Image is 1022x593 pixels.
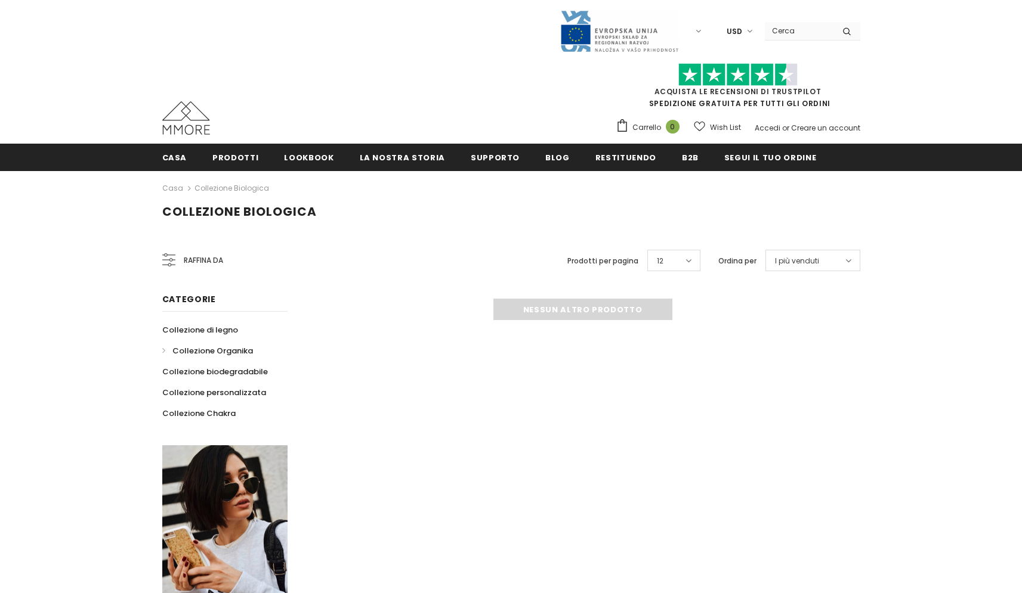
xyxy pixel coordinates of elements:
span: Collezione biodegradabile [162,366,268,377]
span: Collezione Chakra [162,408,236,419]
span: 12 [657,255,663,267]
a: Collezione personalizzata [162,382,266,403]
a: Acquista le recensioni di TrustPilot [654,86,822,97]
img: Javni Razpis [560,10,679,53]
span: Collezione personalizzata [162,387,266,398]
span: B2B [682,152,699,163]
span: Raffina da [184,254,223,267]
a: Javni Razpis [560,26,679,36]
img: Casi MMORE [162,101,210,135]
span: Segui il tuo ordine [724,152,816,163]
span: Prodotti [212,152,258,163]
span: Carrello [632,122,661,133]
a: Collezione di legno [162,319,238,340]
span: Collezione Organika [172,345,253,356]
a: Wish List [694,117,741,138]
span: 0 [666,120,680,133]
span: USD [727,26,742,38]
a: Collezione Chakra [162,403,236,424]
a: Casa [162,144,187,170]
span: Collezione biologica [162,203,317,220]
span: Blog [545,152,570,163]
a: La nostra storia [360,144,445,170]
a: Lookbook [284,144,334,170]
a: Accedi [755,123,780,133]
span: SPEDIZIONE GRATUITA PER TUTTI GLI ORDINI [616,69,860,108]
span: Restituendo [595,152,656,163]
a: Collezione biodegradabile [162,361,268,382]
span: supporto [471,152,520,163]
span: Wish List [710,122,741,133]
a: Casa [162,181,183,195]
a: Collezione biologica [194,183,269,193]
label: Ordina per [718,255,757,267]
img: Fidati di Pilot Stars [678,63,798,86]
input: Search Site [765,22,833,39]
a: Restituendo [595,144,656,170]
a: Prodotti [212,144,258,170]
a: Creare un account [791,123,860,133]
span: Lookbook [284,152,334,163]
a: Collezione Organika [162,340,253,361]
span: Categorie [162,293,216,305]
a: Blog [545,144,570,170]
span: Casa [162,152,187,163]
a: B2B [682,144,699,170]
a: Carrello 0 [616,119,686,136]
a: supporto [471,144,520,170]
span: or [782,123,789,133]
span: Collezione di legno [162,324,238,336]
label: Prodotti per pagina [567,255,638,267]
a: Segui il tuo ordine [724,144,816,170]
span: I più venduti [775,255,819,267]
span: La nostra storia [360,152,445,163]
